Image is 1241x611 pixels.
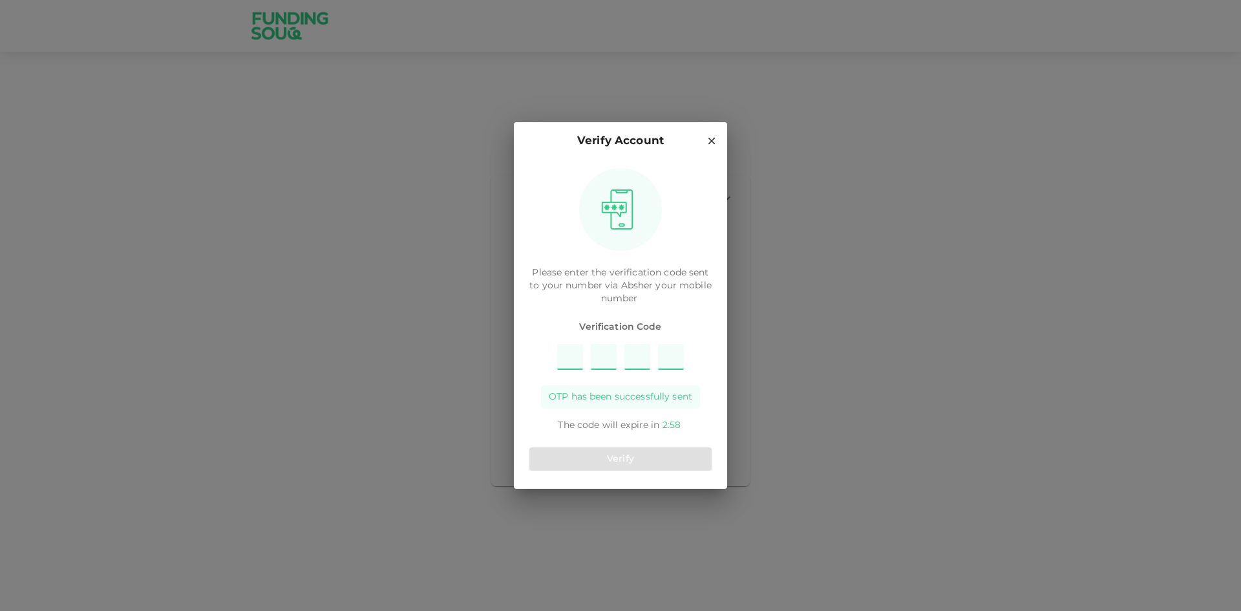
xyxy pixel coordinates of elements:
span: your mobile number [601,281,712,303]
span: The code will expire in [558,421,659,430]
p: Verify Account [577,133,664,150]
input: Please enter OTP character 1 [557,344,583,370]
input: Please enter OTP character 4 [658,344,684,370]
img: otpImage [597,189,638,230]
span: OTP has been successfully sent [549,391,692,403]
input: Please enter OTP character 3 [624,344,650,370]
p: Please enter the verification code sent to your number via Absher [529,266,712,305]
span: 2 : 58 [663,421,681,430]
input: Please enter OTP character 2 [591,344,617,370]
span: Verification Code [529,321,712,334]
